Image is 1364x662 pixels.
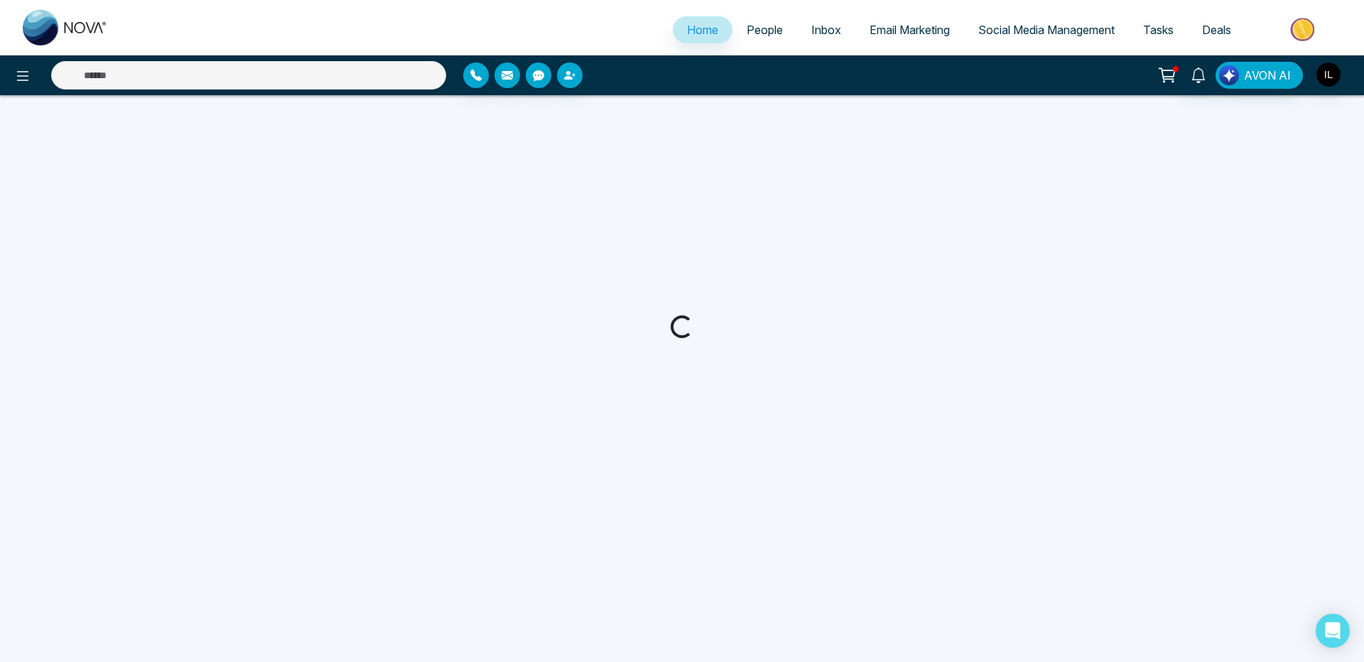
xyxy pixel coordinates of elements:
span: AVON AI [1244,67,1291,84]
span: Home [687,23,718,37]
span: Email Marketing [870,23,950,37]
a: People [732,16,797,43]
img: Market-place.gif [1252,13,1355,45]
a: Deals [1188,16,1245,43]
span: Tasks [1143,23,1174,37]
button: AVON AI [1216,62,1303,89]
a: Home [673,16,732,43]
span: People [747,23,783,37]
img: Lead Flow [1219,65,1239,85]
a: Social Media Management [964,16,1129,43]
img: User Avatar [1316,63,1341,87]
span: Inbox [811,23,841,37]
a: Tasks [1129,16,1188,43]
span: Social Media Management [978,23,1115,37]
a: Inbox [797,16,855,43]
div: Open Intercom Messenger [1316,614,1350,648]
img: Nova CRM Logo [23,10,108,45]
span: Deals [1202,23,1231,37]
a: Email Marketing [855,16,964,43]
